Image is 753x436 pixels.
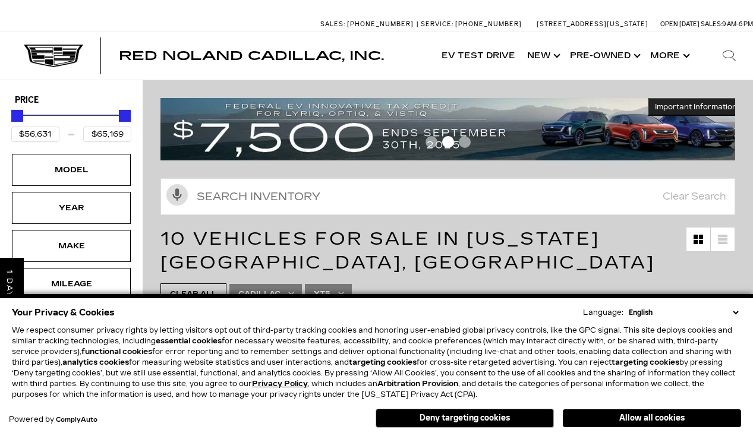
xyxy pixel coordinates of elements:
[417,21,525,27] a: Service: [PHONE_NUMBER]
[377,380,458,388] strong: Arbitration Provision
[648,98,744,116] button: Important Information
[119,49,384,63] span: Red Noland Cadillac, Inc.
[42,239,101,252] div: Make
[83,127,131,142] input: Maximum
[11,106,131,142] div: Price
[701,20,722,28] span: Sales:
[12,230,131,262] div: MakeMake
[166,184,188,206] svg: Click to toggle on voice search
[421,20,453,28] span: Service:
[15,95,128,106] h5: Price
[11,110,23,122] div: Minimum Price
[42,163,101,176] div: Model
[655,102,737,112] span: Important Information
[442,136,454,148] span: Go to slide 2
[320,20,345,28] span: Sales:
[537,20,648,28] a: [STREET_ADDRESS][US_STATE]
[376,409,554,428] button: Deny targeting cookies
[436,32,521,80] a: EV Test Drive
[12,325,741,400] p: We respect consumer privacy rights by letting visitors opt out of third-party tracking cookies an...
[42,277,101,290] div: Mileage
[612,358,679,367] strong: targeting cookies
[160,228,655,273] span: 10 Vehicles for Sale in [US_STATE][GEOGRAPHIC_DATA], [GEOGRAPHIC_DATA]
[24,45,83,67] img: Cadillac Dark Logo with Cadillac White Text
[320,21,417,27] a: Sales: [PHONE_NUMBER]
[119,50,384,62] a: Red Noland Cadillac, Inc.
[12,154,131,186] div: ModelModel
[81,347,152,356] strong: functional cookies
[583,309,623,316] div: Language:
[252,380,308,388] a: Privacy Policy
[722,20,753,28] span: 9 AM-6 PM
[455,20,522,28] span: [PHONE_NUMBER]
[12,304,115,321] span: Your Privacy & Cookies
[349,358,417,367] strong: targeting cookies
[42,201,101,214] div: Year
[521,32,564,80] a: New
[644,32,694,80] button: More
[170,287,217,302] span: Clear All
[660,20,700,28] span: Open [DATE]
[156,337,222,345] strong: essential cookies
[119,110,131,122] div: Maximum Price
[11,127,59,142] input: Minimum
[160,178,735,215] input: Search Inventory
[9,416,97,424] div: Powered by
[564,32,644,80] a: Pre-Owned
[347,20,414,28] span: [PHONE_NUMBER]
[563,409,741,427] button: Allow all cookies
[160,98,744,160] img: vrp-tax-ending-august-version
[56,416,97,424] a: ComplyAuto
[12,268,131,300] div: MileageMileage
[626,307,741,318] select: Language Select
[459,136,471,148] span: Go to slide 3
[12,192,131,224] div: YearYear
[426,136,437,148] span: Go to slide 1
[238,287,281,302] span: Cadillac
[314,287,330,302] span: XT5
[62,358,129,367] strong: analytics cookies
